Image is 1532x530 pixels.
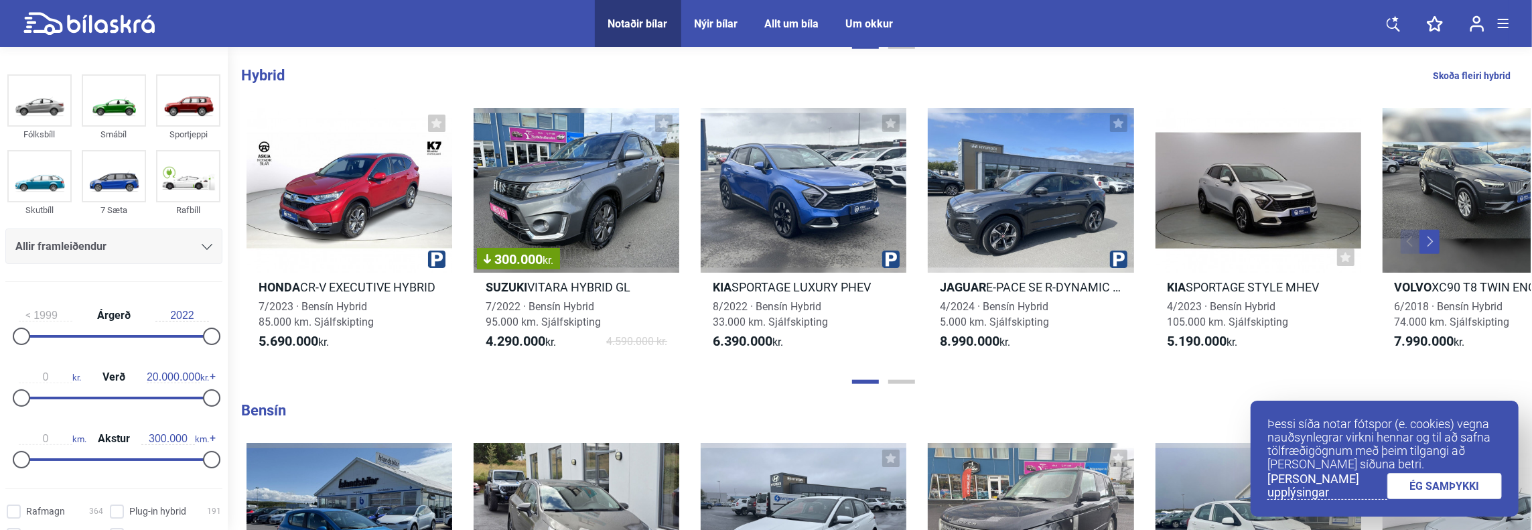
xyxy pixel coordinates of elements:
[486,333,545,349] b: 4.290.000
[1401,230,1421,254] button: Previous
[1168,333,1227,349] b: 5.190.000
[1156,108,1361,362] a: KiaSPORTAGE STYLE MHEV4/2023 · Bensín Hybrid105.000 km. Sjálfskipting5.190.000kr.
[940,300,1049,328] span: 4/2024 · Bensín Hybrid 5.000 km. Sjálfskipting
[713,300,828,328] span: 8/2022 · Bensín Hybrid 33.000 km. Sjálfskipting
[940,334,1010,350] span: kr.
[19,433,86,445] span: km.
[15,237,107,256] span: Allir framleiðendur
[1470,15,1484,32] img: user-login.svg
[1156,279,1361,295] h2: SPORTAGE STYLE MHEV
[1168,334,1238,350] span: kr.
[474,279,679,295] h2: VITARA HYBRID GL
[486,280,527,294] b: Suzuki
[695,17,738,30] a: Nýir bílar
[26,505,65,519] span: Rafmagn
[247,279,452,295] h2: CR-V EXECUTIVE HYBRID
[713,333,772,349] b: 6.390.000
[241,67,285,84] b: Hybrid
[765,17,819,30] a: Allt um bíla
[606,334,667,350] span: 4.590.000 kr.
[129,505,186,519] span: Plug-in hybrid
[940,280,986,294] b: Jaguar
[701,108,906,362] a: KiaSPORTAGE LUXURY PHEV8/2022 · Bensín Hybrid33.000 km. Sjálfskipting6.390.000kr.
[486,334,556,350] span: kr.
[888,45,915,49] button: Page 2
[1168,280,1186,294] b: Kia
[259,334,329,350] span: kr.
[94,310,134,321] span: Árgerð
[1419,230,1440,254] button: Next
[928,108,1133,362] a: JaguarE-PACE SE R-DYNAMIC PHEV4/2024 · Bensín Hybrid5.000 km. Sjálfskipting8.990.000kr.
[474,108,679,362] a: 300.000kr.SuzukiVITARA HYBRID GL7/2022 · Bensín Hybrid95.000 km. Sjálfskipting4.290.000kr.4.590.0...
[1433,67,1511,84] a: Skoða fleiri hybrid
[156,127,220,142] div: Sportjeppi
[940,333,999,349] b: 8.990.000
[543,254,553,267] span: kr.
[7,127,72,142] div: Fólksbíll
[99,372,129,383] span: Verð
[1395,280,1432,294] b: Volvo
[156,202,220,218] div: Rafbíll
[247,108,452,362] a: HondaCR-V EXECUTIVE HYBRID7/2023 · Bensín Hybrid85.000 km. Sjálfskipting5.690.000kr.
[713,280,732,294] b: Kia
[7,202,72,218] div: Skutbíll
[259,300,374,328] span: 7/2023 · Bensín Hybrid 85.000 km. Sjálfskipting
[846,17,894,30] a: Um okkur
[1168,300,1289,328] span: 4/2023 · Bensín Hybrid 105.000 km. Sjálfskipting
[1267,472,1387,500] a: [PERSON_NAME] upplýsingar
[147,371,209,383] span: kr.
[1395,333,1454,349] b: 7.990.000
[141,433,209,445] span: km.
[82,202,146,218] div: 7 Sæta
[241,402,286,419] b: Bensín
[207,505,221,519] span: 191
[89,505,103,519] span: 364
[486,300,601,328] span: 7/2022 · Bensín Hybrid 95.000 km. Sjálfskipting
[484,253,553,266] span: 300.000
[713,334,783,350] span: kr.
[888,380,915,384] button: Page 2
[1395,334,1465,350] span: kr.
[19,371,81,383] span: kr.
[852,380,879,384] button: Page 1
[1387,473,1503,499] a: ÉG SAMÞYKKI
[852,45,879,49] button: Page 1
[928,279,1133,295] h2: E-PACE SE R-DYNAMIC PHEV
[82,127,146,142] div: Smábíl
[608,17,668,30] a: Notaðir bílar
[94,434,133,444] span: Akstur
[259,280,300,294] b: Honda
[701,279,906,295] h2: SPORTAGE LUXURY PHEV
[1267,417,1502,471] p: Þessi síða notar fótspor (e. cookies) vegna nauðsynlegrar virkni hennar og til að safna tölfræðig...
[259,333,318,349] b: 5.690.000
[1395,300,1510,328] span: 6/2018 · Bensín Hybrid 74.000 km. Sjálfskipting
